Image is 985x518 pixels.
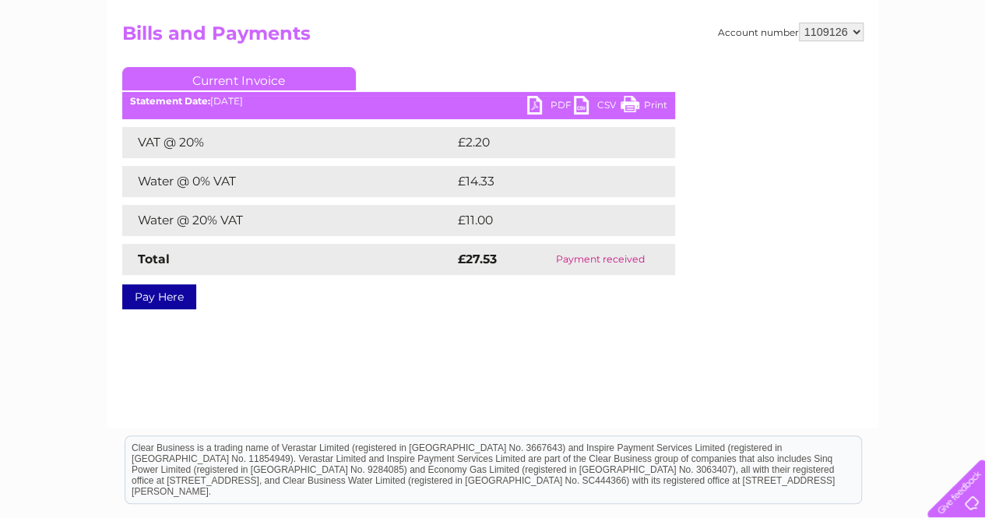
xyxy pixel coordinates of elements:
td: £2.20 [454,127,638,158]
div: Account number [718,23,864,41]
a: Print [621,96,667,118]
a: Current Invoice [122,67,356,90]
div: [DATE] [122,96,675,107]
td: VAT @ 20% [122,127,454,158]
a: Telecoms [793,66,840,78]
a: Energy [750,66,784,78]
td: Water @ 20% VAT [122,205,454,236]
b: Statement Date: [130,95,210,107]
a: 0333 014 3131 [691,8,803,27]
a: Blog [850,66,872,78]
a: CSV [574,96,621,118]
td: Payment received [526,244,674,275]
td: Water @ 0% VAT [122,166,454,197]
a: Log out [934,66,970,78]
img: logo.png [34,41,114,88]
strong: Total [138,252,170,266]
a: Contact [881,66,920,78]
strong: £27.53 [458,252,497,266]
td: £11.00 [454,205,641,236]
td: £14.33 [454,166,642,197]
div: Clear Business is a trading name of Verastar Limited (registered in [GEOGRAPHIC_DATA] No. 3667643... [125,9,861,76]
a: Pay Here [122,284,196,309]
a: PDF [527,96,574,118]
h2: Bills and Payments [122,23,864,52]
span: 0333 014 3131 [691,8,798,27]
a: Water [711,66,741,78]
